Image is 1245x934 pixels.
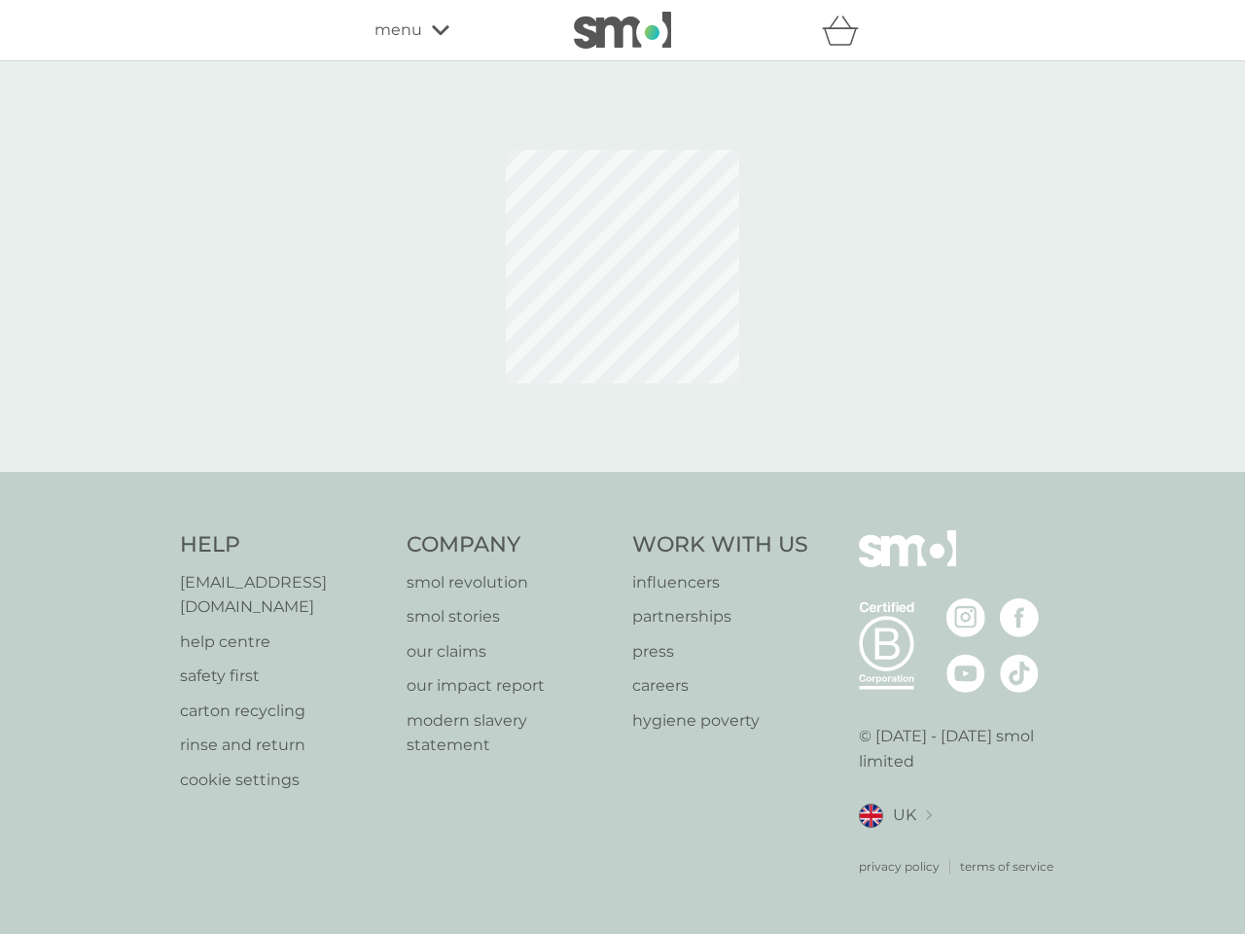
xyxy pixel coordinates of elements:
a: our claims [407,639,614,665]
img: smol [574,12,671,49]
h4: Company [407,530,614,560]
span: menu [374,18,422,43]
h4: Help [180,530,387,560]
img: select a new location [926,810,932,821]
a: partnerships [632,604,808,629]
p: © [DATE] - [DATE] smol limited [859,724,1066,773]
a: hygiene poverty [632,708,808,734]
img: visit the smol Youtube page [946,654,985,693]
a: careers [632,673,808,699]
a: [EMAIL_ADDRESS][DOMAIN_NAME] [180,570,387,620]
a: press [632,639,808,665]
a: terms of service [960,857,1053,876]
a: carton recycling [180,699,387,724]
img: visit the smol Instagram page [946,598,985,637]
img: UK flag [859,804,883,828]
a: rinse and return [180,733,387,758]
h4: Work With Us [632,530,808,560]
a: influencers [632,570,808,595]
a: our impact report [407,673,614,699]
img: visit the smol Facebook page [1000,598,1039,637]
div: basket [822,11,871,50]
a: safety first [180,664,387,689]
a: help centre [180,629,387,655]
a: cookie settings [180,768,387,793]
a: smol stories [407,604,614,629]
a: smol revolution [407,570,614,595]
img: visit the smol Tiktok page [1000,654,1039,693]
a: privacy policy [859,857,940,876]
img: smol [859,530,956,596]
a: modern slavery statement [407,708,614,758]
span: UK [893,803,916,828]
